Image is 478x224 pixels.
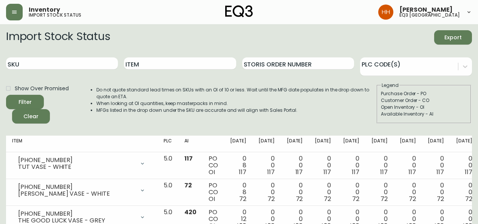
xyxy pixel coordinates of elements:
[15,85,69,93] span: Show Over Promised
[230,182,246,202] div: 0 8
[434,30,472,45] button: Export
[381,82,399,89] legend: Legend
[378,5,393,20] img: 6b766095664b4c6b511bd6e414aa3971
[440,33,466,42] span: Export
[465,168,472,176] span: 117
[19,97,32,107] div: Filter
[18,184,135,190] div: [PHONE_NUMBER]
[239,168,246,176] span: 117
[352,168,359,176] span: 117
[12,109,50,124] button: Clear
[281,136,309,152] th: [DATE]
[399,13,460,17] h5: eq3 [GEOGRAPHIC_DATA]
[178,136,203,152] th: AI
[239,195,246,203] span: 72
[381,90,467,97] div: Purchase Order - PO
[408,168,416,176] span: 117
[209,155,218,176] div: PO CO
[209,195,215,203] span: OI
[96,107,376,114] li: MFGs listed in the drop down under the SKU are accurate and will align with Sales Portal.
[12,155,152,172] div: [PHONE_NUMBER]TUT VASE - WHITE
[18,164,135,170] div: TUT VASE - WHITE
[309,136,337,152] th: [DATE]
[352,195,359,203] span: 72
[428,155,444,176] div: 0 0
[456,182,472,202] div: 0 0
[184,208,196,216] span: 420
[158,136,178,152] th: PLC
[252,136,281,152] th: [DATE]
[400,155,416,176] div: 0 0
[428,182,444,202] div: 0 0
[371,155,388,176] div: 0 0
[365,136,394,152] th: [DATE]
[184,154,193,163] span: 117
[230,155,246,176] div: 0 8
[381,104,467,111] div: Open Inventory - OI
[29,7,60,13] span: Inventory
[381,111,467,117] div: Available Inventory - AI
[324,195,331,203] span: 72
[258,182,275,202] div: 0 0
[287,155,303,176] div: 0 0
[422,136,450,152] th: [DATE]
[343,182,359,202] div: 0 0
[225,5,253,17] img: logo
[296,195,303,203] span: 72
[209,182,218,202] div: PO CO
[267,168,275,176] span: 117
[18,157,135,164] div: [PHONE_NUMBER]
[12,182,152,199] div: [PHONE_NUMBER][PERSON_NAME] VASE - WHITE
[343,155,359,176] div: 0 0
[96,100,376,107] li: When looking at OI quantities, keep masterpacks in mind.
[209,168,215,176] span: OI
[18,217,135,224] div: THE GOOD LUCK VASE - GREY
[337,136,365,152] th: [DATE]
[295,168,303,176] span: 117
[96,87,376,100] li: Do not quote standard lead times on SKUs with an OI of 10 or less. Wait until the MFG date popula...
[465,195,472,203] span: 72
[409,195,416,203] span: 72
[315,182,331,202] div: 0 0
[399,7,453,13] span: [PERSON_NAME]
[18,190,135,197] div: [PERSON_NAME] VASE - WHITE
[381,97,467,104] div: Customer Order - CO
[224,136,252,152] th: [DATE]
[6,136,158,152] th: Item
[158,152,178,179] td: 5.0
[29,13,81,17] h5: import stock status
[437,195,444,203] span: 72
[371,182,388,202] div: 0 0
[315,155,331,176] div: 0 0
[258,155,275,176] div: 0 0
[158,179,178,206] td: 5.0
[381,195,388,203] span: 72
[323,168,331,176] span: 117
[394,136,422,152] th: [DATE]
[456,155,472,176] div: 0 0
[287,182,303,202] div: 0 0
[380,168,388,176] span: 117
[18,210,135,217] div: [PHONE_NUMBER]
[436,168,444,176] span: 117
[6,95,44,109] button: Filter
[184,181,192,190] span: 72
[6,30,110,45] h2: Import Stock Status
[268,195,275,203] span: 72
[400,182,416,202] div: 0 0
[18,112,44,121] span: Clear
